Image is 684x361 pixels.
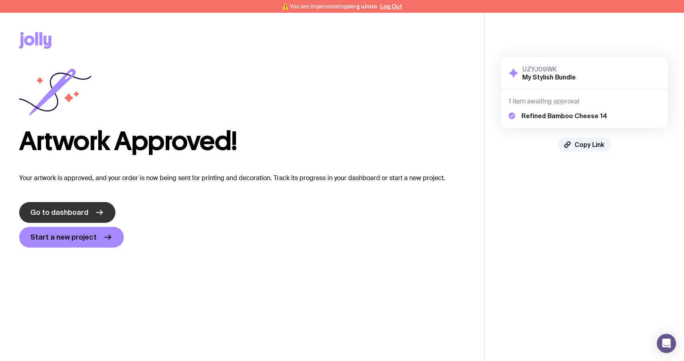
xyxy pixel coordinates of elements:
[522,65,576,73] h3: UZYJ09WK
[19,227,124,248] a: Start a new project
[558,137,611,152] button: Copy Link
[19,202,115,223] a: Go to dashboard
[347,3,377,10] span: serg uinno
[522,73,576,81] h2: My Stylish Bundle
[521,112,607,120] h5: Refined Bamboo Cheese 14
[282,3,377,10] span: ⚠️ You are impersonating
[509,97,660,105] h4: 1 item awaiting approval
[19,129,465,154] h1: Artwork Approved!
[575,141,605,149] span: Copy Link
[30,232,97,242] span: Start a new project
[657,334,676,353] div: Open Intercom Messenger
[380,3,402,10] button: Log Out
[19,173,465,183] p: Your artwork is approved, and your order is now being sent for printing and decoration. Track its...
[30,208,88,217] span: Go to dashboard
